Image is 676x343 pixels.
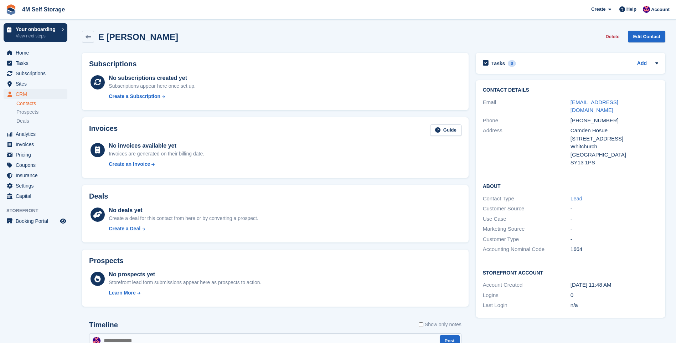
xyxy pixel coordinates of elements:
div: - [571,215,658,223]
div: Camden Hosue [571,127,658,135]
div: SY13 1PS [571,159,658,167]
h2: E [PERSON_NAME] [98,32,178,42]
span: Deals [16,118,29,124]
div: Customer Type [483,235,571,244]
div: Logins [483,291,571,300]
h2: Tasks [491,60,505,67]
div: No deals yet [109,206,258,215]
span: Tasks [16,58,58,68]
p: Your onboarding [16,27,58,32]
a: Prospects [16,108,67,116]
a: menu [4,170,67,180]
div: Address [483,127,571,167]
a: menu [4,48,67,58]
div: 1664 [571,245,658,254]
a: Guide [430,124,461,136]
div: Storefront lead form submissions appear here as prospects to action. [109,279,261,286]
div: Account Created [483,281,571,289]
a: menu [4,58,67,68]
div: - [571,235,658,244]
button: Delete [603,31,622,42]
a: Preview store [59,217,67,225]
div: Create an Invoice [109,160,150,168]
a: menu [4,181,67,191]
div: No invoices available yet [109,142,204,150]
div: Subscriptions appear here once set up. [109,82,196,90]
h2: Subscriptions [89,60,461,68]
a: Deals [16,117,67,125]
span: Storefront [6,207,71,214]
a: Learn More [109,289,261,297]
div: [PHONE_NUMBER] [571,117,658,125]
span: CRM [16,89,58,99]
span: Capital [16,191,58,201]
a: Create an Invoice [109,160,204,168]
div: - [571,225,658,233]
a: menu [4,89,67,99]
span: Subscriptions [16,68,58,78]
div: Invoices are generated on their billing date. [109,150,204,158]
span: Account [651,6,670,13]
a: 4M Self Storage [19,4,68,15]
h2: Deals [89,192,108,200]
a: Add [637,60,647,68]
div: Create a deal for this contact from here or by converting a prospect. [109,215,258,222]
a: menu [4,129,67,139]
a: menu [4,68,67,78]
a: Create a Subscription [109,93,196,100]
span: Invoices [16,139,58,149]
div: n/a [571,301,658,309]
h2: Prospects [89,257,124,265]
a: menu [4,191,67,201]
div: Email [483,98,571,114]
div: Last Login [483,301,571,309]
a: Edit Contact [628,31,665,42]
h2: Contact Details [483,87,658,93]
div: Learn More [109,289,135,297]
a: Create a Deal [109,225,258,232]
span: Analytics [16,129,58,139]
div: Contact Type [483,195,571,203]
div: Accounting Nominal Code [483,245,571,254]
div: [DATE] 11:48 AM [571,281,658,289]
div: Customer Source [483,205,571,213]
a: Lead [571,195,582,201]
input: Show only notes [419,321,423,328]
label: Show only notes [419,321,461,328]
div: Create a Subscription [109,93,160,100]
p: View next steps [16,33,58,39]
span: Settings [16,181,58,191]
img: Caroline Betsworth [643,6,650,13]
a: menu [4,79,67,89]
span: Coupons [16,160,58,170]
span: Sites [16,79,58,89]
a: [EMAIL_ADDRESS][DOMAIN_NAME] [571,99,618,113]
div: Marketing Source [483,225,571,233]
a: menu [4,150,67,160]
a: menu [4,139,67,149]
span: Home [16,48,58,58]
span: Help [626,6,636,13]
h2: Invoices [89,124,118,136]
div: 0 [571,291,658,300]
span: Booking Portal [16,216,58,226]
h2: About [483,182,658,189]
span: Insurance [16,170,58,180]
h2: Storefront Account [483,269,658,276]
div: Create a Deal [109,225,140,232]
div: [STREET_ADDRESS] [571,135,658,143]
div: No subscriptions created yet [109,74,196,82]
div: No prospects yet [109,270,261,279]
span: Pricing [16,150,58,160]
div: [GEOGRAPHIC_DATA] [571,151,658,159]
div: Whitchurch [571,143,658,151]
span: Prospects [16,109,38,116]
div: Use Case [483,215,571,223]
a: Contacts [16,100,67,107]
img: stora-icon-8386f47178a22dfd0bd8f6a31ec36ba5ce8667c1dd55bd0f319d3a0aa187defe.svg [6,4,16,15]
a: menu [4,160,67,170]
a: menu [4,216,67,226]
h2: Timeline [89,321,118,329]
span: Create [591,6,605,13]
a: Your onboarding View next steps [4,23,67,42]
